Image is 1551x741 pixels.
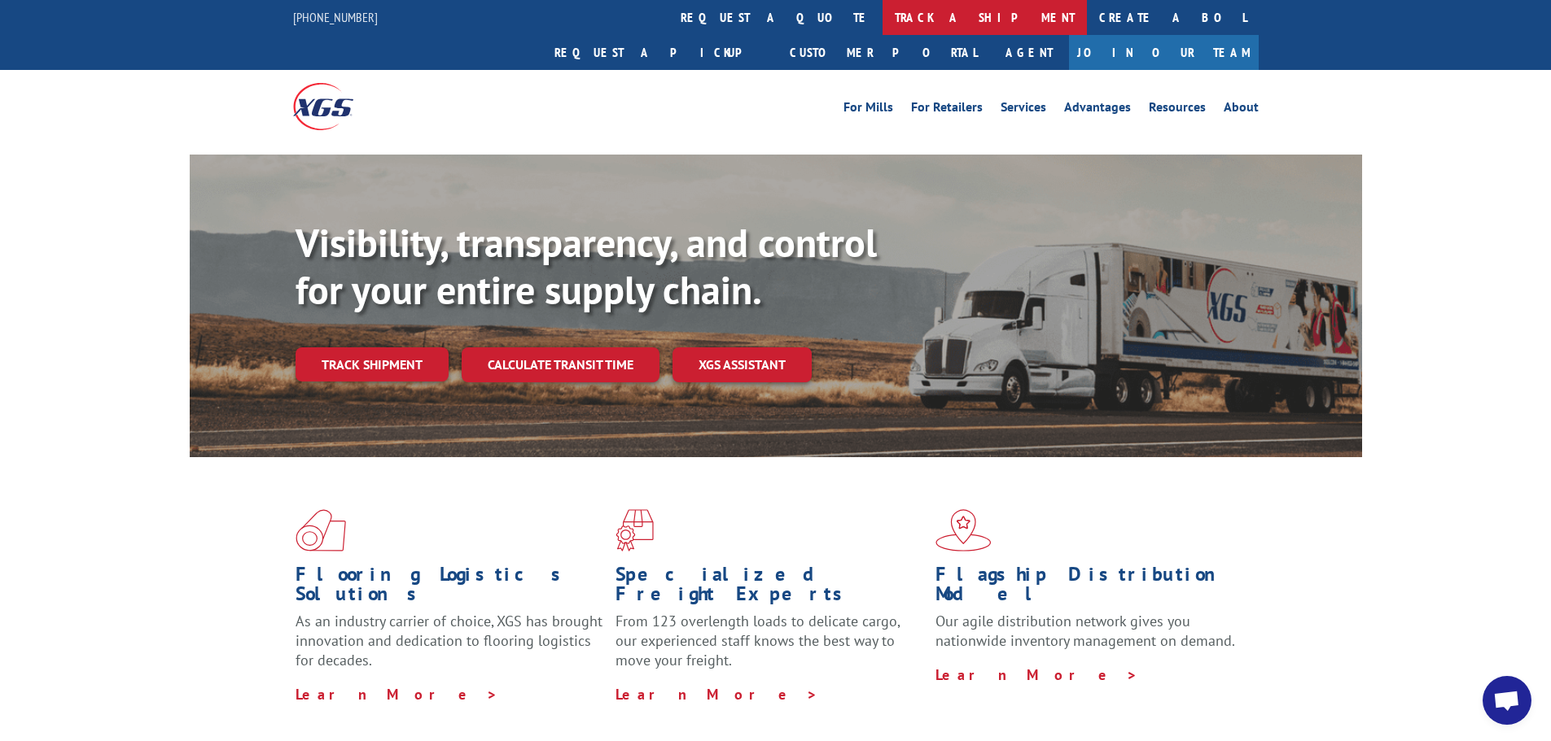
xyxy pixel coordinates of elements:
a: Advantages [1064,101,1131,119]
span: As an industry carrier of choice, XGS has brought innovation and dedication to flooring logistics... [296,612,602,669]
a: Customer Portal [778,35,989,70]
a: About [1224,101,1259,119]
a: Join Our Team [1069,35,1259,70]
div: Open chat [1483,676,1531,725]
a: Learn More > [935,665,1138,684]
a: Services [1001,101,1046,119]
p: From 123 overlength loads to delicate cargo, our experienced staff knows the best way to move you... [616,612,923,684]
a: Agent [989,35,1069,70]
a: Learn More > [616,685,818,704]
a: Learn More > [296,685,498,704]
h1: Flagship Distribution Model [935,564,1243,612]
a: For Mills [843,101,893,119]
a: Request a pickup [542,35,778,70]
img: xgs-icon-flagship-distribution-model-red [935,509,992,551]
a: Calculate transit time [462,347,659,382]
h1: Specialized Freight Experts [616,564,923,612]
a: Track shipment [296,347,449,381]
h1: Flooring Logistics Solutions [296,564,603,612]
img: xgs-icon-focused-on-flooring-red [616,509,654,551]
a: [PHONE_NUMBER] [293,9,378,25]
img: xgs-icon-total-supply-chain-intelligence-red [296,509,346,551]
b: Visibility, transparency, and control for your entire supply chain. [296,217,877,315]
span: Our agile distribution network gives you nationwide inventory management on demand. [935,612,1235,650]
a: For Retailers [911,101,983,119]
a: XGS ASSISTANT [673,347,812,382]
a: Resources [1149,101,1206,119]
